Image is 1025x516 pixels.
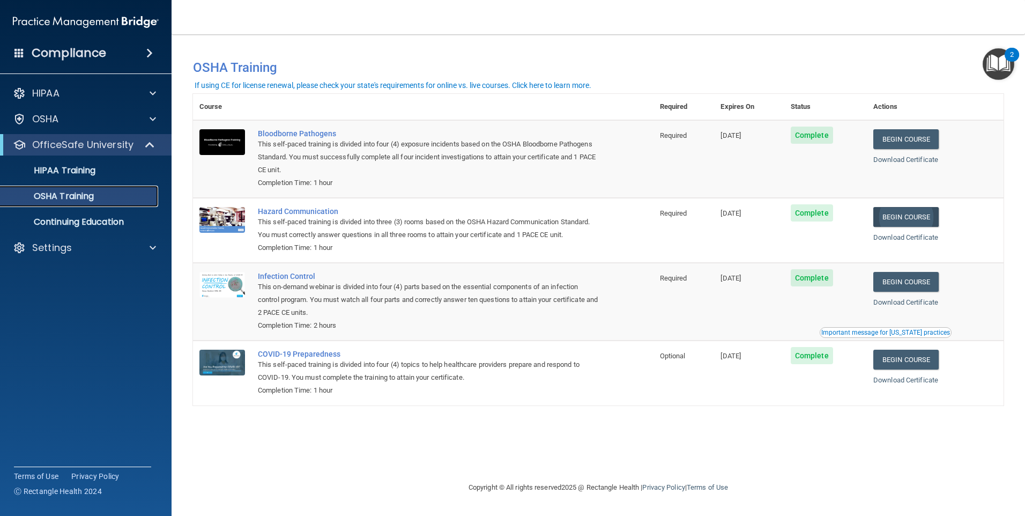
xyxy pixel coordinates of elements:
[258,176,600,189] div: Completion Time: 1 hour
[873,207,939,227] a: Begin Course
[714,94,784,120] th: Expires On
[13,113,156,126] a: OSHA
[660,131,687,139] span: Required
[258,281,600,319] div: This on-demand webinar is divided into four (4) parts based on the essential components of an inf...
[13,138,155,151] a: OfficeSafe University
[660,352,686,360] span: Optional
[840,440,1012,483] iframe: Drift Widget Chat Controller
[258,216,600,241] div: This self-paced training is divided into three (3) rooms based on the OSHA Hazard Communication S...
[258,272,600,281] a: Infection Control
[258,384,600,397] div: Completion Time: 1 hour
[32,138,133,151] p: OfficeSafe University
[791,127,833,144] span: Complete
[721,352,741,360] span: [DATE]
[193,60,1004,75] h4: OSHA Training
[7,217,153,227] p: Continuing Education
[721,131,741,139] span: [DATE]
[258,350,600,358] a: COVID-19 Preparedness
[258,129,600,138] a: Bloodborne Pathogens
[32,87,60,100] p: HIPAA
[7,165,95,176] p: HIPAA Training
[687,483,728,491] a: Terms of Use
[14,471,58,482] a: Terms of Use
[642,483,685,491] a: Privacy Policy
[983,48,1014,80] button: Open Resource Center, 2 new notifications
[821,329,950,336] div: Important message for [US_STATE] practices
[193,94,251,120] th: Course
[258,319,600,332] div: Completion Time: 2 hours
[71,471,120,482] a: Privacy Policy
[13,241,156,254] a: Settings
[873,376,938,384] a: Download Certificate
[791,269,833,286] span: Complete
[258,241,600,254] div: Completion Time: 1 hour
[32,113,59,126] p: OSHA
[1010,55,1014,69] div: 2
[7,191,94,202] p: OSHA Training
[867,94,1004,120] th: Actions
[873,129,939,149] a: Begin Course
[873,350,939,370] a: Begin Course
[873,272,939,292] a: Begin Course
[791,204,833,222] span: Complete
[784,94,867,120] th: Status
[258,358,600,384] div: This self-paced training is divided into four (4) topics to help healthcare providers prepare and...
[660,274,687,282] span: Required
[258,138,600,176] div: This self-paced training is divided into four (4) exposure incidents based on the OSHA Bloodborne...
[32,46,106,61] h4: Compliance
[653,94,715,120] th: Required
[32,241,72,254] p: Settings
[13,87,156,100] a: HIPAA
[193,80,593,91] button: If using CE for license renewal, please check your state's requirements for online vs. live cours...
[873,233,938,241] a: Download Certificate
[13,11,159,33] img: PMB logo
[195,82,591,89] div: If using CE for license renewal, please check your state's requirements for online vs. live cours...
[791,347,833,364] span: Complete
[660,209,687,217] span: Required
[820,327,952,338] button: Read this if you are a dental practitioner in the state of CA
[873,298,938,306] a: Download Certificate
[14,486,102,497] span: Ⓒ Rectangle Health 2024
[721,274,741,282] span: [DATE]
[258,207,600,216] a: Hazard Communication
[873,156,938,164] a: Download Certificate
[403,470,794,505] div: Copyright © All rights reserved 2025 @ Rectangle Health | |
[721,209,741,217] span: [DATE]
